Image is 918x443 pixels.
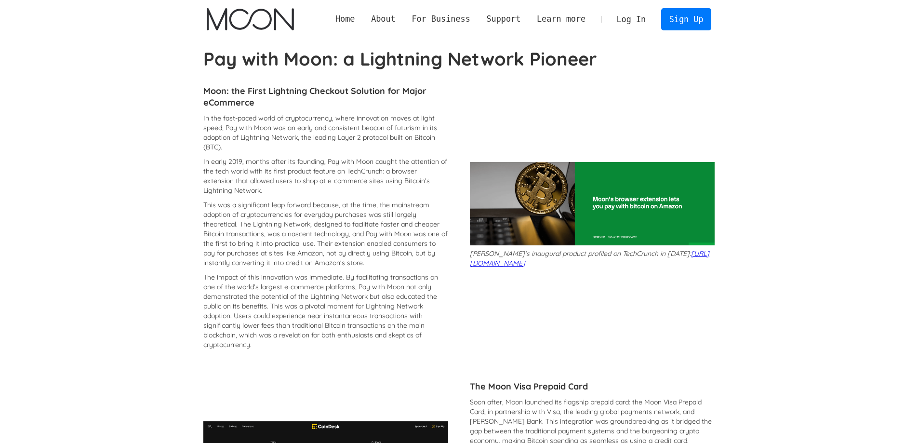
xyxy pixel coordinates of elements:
[470,249,715,268] p: [PERSON_NAME]'s inaugural product profiled on TechCrunch in [DATE]:
[203,113,448,152] p: In the fast-paced world of cryptocurrency, where innovation moves at light speed, Pay with Moon w...
[371,13,396,25] div: About
[203,157,448,195] p: In early 2019, months after its founding, Pay with Moon caught the attention of the tech world wi...
[470,381,715,392] h4: The Moon Visa Prepaid Card
[327,13,363,25] a: Home
[529,13,594,25] div: Learn more
[203,85,448,108] h4: Moon: the First Lightning Checkout Solution for Major eCommerce
[470,249,709,268] a: [URL][DOMAIN_NAME]
[609,9,654,30] a: Log In
[661,8,711,30] a: Sign Up
[479,13,529,25] div: Support
[203,272,448,349] p: The impact of this innovation was immediate. By facilitating transactions on one of the world's l...
[363,13,403,25] div: About
[537,13,585,25] div: Learn more
[412,13,470,25] div: For Business
[207,8,294,30] a: home
[203,48,715,69] h1: Pay with Moon: a Lightning Network Pioneer
[203,200,448,268] p: This was a significant leap forward because, at the time, the mainstream adoption of cryptocurren...
[404,13,479,25] div: For Business
[207,8,294,30] img: Moon Logo
[486,13,520,25] div: Support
